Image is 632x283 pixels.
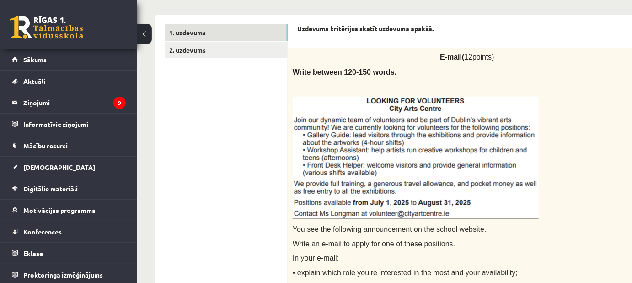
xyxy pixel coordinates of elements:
span: Motivācijas programma [23,206,96,214]
a: Ziņojumi9 [12,92,126,113]
span: Write between 120-150 words. [293,68,396,76]
a: Informatīvie ziņojumi [12,114,126,135]
span: • explain which role you’re interested in the most and your availability; [293,269,518,277]
a: Aktuāli [12,71,126,92]
span: Digitālie materiāli [23,185,78,193]
legend: Ziņojumi [23,92,126,113]
span: Proktoringa izmēģinājums [23,271,103,279]
a: [DEMOGRAPHIC_DATA] [12,157,126,178]
span: Eklase [23,249,43,257]
span: Aktuāli [23,77,45,85]
a: Digitālie materiāli [12,178,126,199]
a: Rīgas 1. Tālmācības vidusskola [10,16,83,39]
legend: Informatīvie ziņojumi [23,114,126,135]
a: 1. uzdevums [165,24,288,41]
span: points) [472,53,494,61]
a: Motivācijas programma [12,200,126,221]
span: You see the following announcement on the school website. [293,225,487,233]
body: Bagātinātā teksta redaktors, wiswyg-editor-47433753385120-1760097711-386 [9,9,384,19]
a: Mācību resursi [12,135,126,156]
a: Sākums [12,49,126,70]
a: Eklase [12,243,126,264]
span: Konferences [23,228,62,236]
strong: Uzdevuma kritērijus skatīt uzdevuma apakšā. [297,24,434,33]
body: Bagātinātā teksta redaktors, wiswyg-editor-47433753387320-1760097711-958 [9,9,384,19]
span: Write an e-mail to apply for one of these positions. [293,240,455,248]
span: E-mail [440,53,464,61]
span: Sākums [23,55,47,64]
img: aE6t49F9xxYAAAAASUVORK5CYII= [293,97,539,219]
span: In your e-mail: [293,254,339,262]
span: [DEMOGRAPHIC_DATA] [23,163,95,171]
body: Bagātinātā teksta redaktors, wiswyg-editor-user-answer-47433752646660 [9,9,385,19]
span: ( [462,53,464,61]
a: 2. uzdevums [165,42,288,59]
i: 9 [113,97,126,109]
a: Konferences [12,221,126,242]
span: Mācību resursi [23,141,68,150]
span: 12 [465,53,494,61]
